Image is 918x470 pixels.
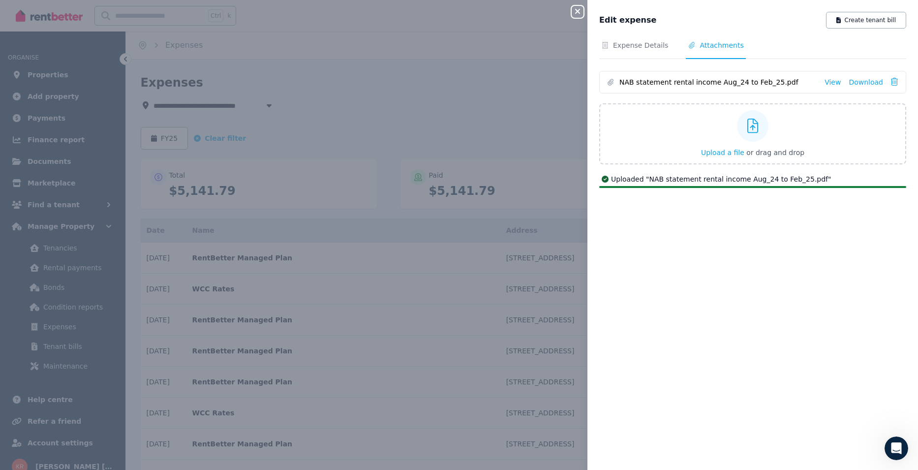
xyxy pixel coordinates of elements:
[613,40,668,50] span: Expense Details
[599,40,906,59] nav: Tabs
[48,5,130,12] h1: The RentBetter Team
[16,67,181,105] div: If you uploaded the bank statement as an , go to your where you can the expense entry and replace...
[31,322,39,330] button: Gif picker
[8,277,189,349] div: The RentBetter Team says…
[24,77,104,85] b: expense attachment
[16,121,138,138] b: Bills Dashboard
[108,130,161,138] b: edit or delete
[16,283,153,321] div: Thanks for letting us know! If you need any more help while doing that, just give us a shout. We'...
[849,77,883,87] a: Download
[16,205,124,215] div: Did that answer your question?
[885,437,908,460] iframe: Intercom live chat
[746,149,804,157] span: or drag and drop
[16,23,181,62] div: Based on our platform functionality, you can edit or delete documents through the respective dash...
[701,148,804,157] button: Upload a file or drag and drop
[43,234,181,263] div: No, but i will just delete the expense and add it again. Annoying but no harm done :)
[8,199,132,221] div: Did that answer your question?
[28,5,44,21] img: Profile image for The RentBetter Team
[8,17,189,198] div: Based on our platform functionality, you can edit or delete documents through the respective dash...
[599,14,656,26] span: Edit expense
[826,12,906,29] button: Create tenant bill
[48,12,122,22] p: The team can also help
[619,77,817,87] span: NAB statement rental income Aug_24 to Feb_25.pdf
[108,87,161,94] b: edit or delete
[8,199,189,229] div: The RentBetter Team says…
[15,322,23,330] button: Emoji picker
[8,277,161,327] div: Thanks for letting us know! If you need any more help while doing that, just give us a shout. We'...
[700,40,743,50] span: Attachments
[16,110,181,149] div: If it was uploaded as a , navigate to your where you can the bill and update the attachment.
[47,322,55,330] button: Upload attachment
[62,54,70,62] a: Source reference 5626012:
[154,4,173,23] button: Home
[8,228,189,277] div: Kalen says…
[701,149,744,157] span: Upload a file
[169,318,184,334] button: Send a message…
[8,17,189,199] div: The RentBetter Team says…
[6,4,25,23] button: go back
[16,154,181,192] div: The edit/delete options should be available in these respective dashboards once you locate the sp...
[173,4,190,22] div: Close
[16,77,181,94] b: Expenses Dashboard
[8,302,188,318] textarea: Message…
[599,174,906,184] div: Uploaded " NAB statement rental income Aug_24 to Feb_25.pdf "
[35,228,189,269] div: No, but i will just delete the expense and add it again. Annoying but no harm done :)
[52,54,60,62] a: Source reference 5610231:
[825,77,841,87] a: View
